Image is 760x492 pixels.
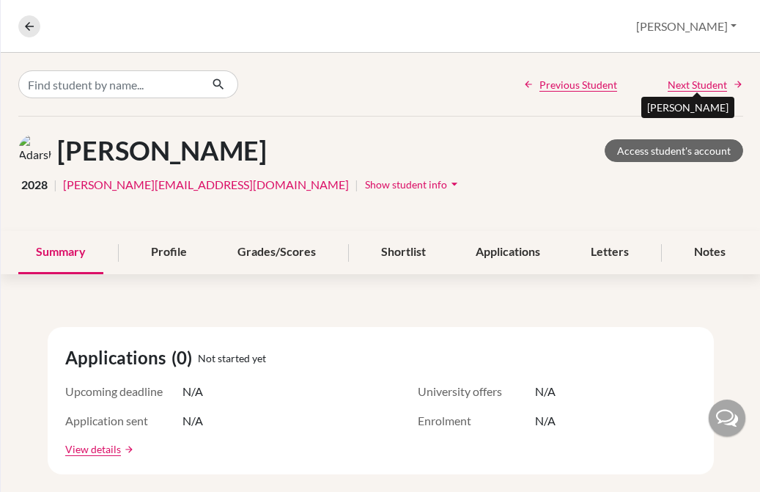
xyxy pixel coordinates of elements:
a: Access student's account [605,139,743,162]
span: N/A [535,383,556,400]
span: Show student info [365,178,447,191]
span: University offers [418,383,535,400]
span: Applications [65,345,171,371]
div: [PERSON_NAME] [641,97,734,118]
i: arrow_drop_down [447,177,462,191]
a: Previous Student [523,77,617,92]
span: Help [34,10,64,23]
span: (0) [171,345,198,371]
span: | [355,176,358,194]
div: Summary [18,231,103,274]
span: N/A [182,383,203,400]
span: Next Student [668,77,727,92]
span: N/A [535,412,556,430]
a: arrow_forward [121,444,134,455]
div: Notes [676,231,743,274]
span: | [54,176,57,194]
a: View details [65,441,121,457]
h1: [PERSON_NAME] [57,135,267,166]
div: Grades/Scores [220,231,333,274]
span: N/A [182,412,203,430]
img: Adarsh Ganapathy's avatar [18,134,51,167]
span: Enrolment [418,412,535,430]
button: [PERSON_NAME] [630,12,743,40]
span: Previous Student [539,77,617,92]
div: Letters [573,231,646,274]
span: 2028 [21,176,48,194]
div: Profile [133,231,204,274]
span: Upcoming deadline [65,383,182,400]
button: Show student infoarrow_drop_down [364,173,462,196]
span: Not started yet [198,350,266,366]
div: Applications [458,231,558,274]
input: Find student by name... [18,70,200,98]
div: Shortlist [364,231,443,274]
a: [PERSON_NAME][EMAIL_ADDRESS][DOMAIN_NAME] [63,176,349,194]
a: Next Student [668,77,743,92]
span: Application sent [65,412,182,430]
